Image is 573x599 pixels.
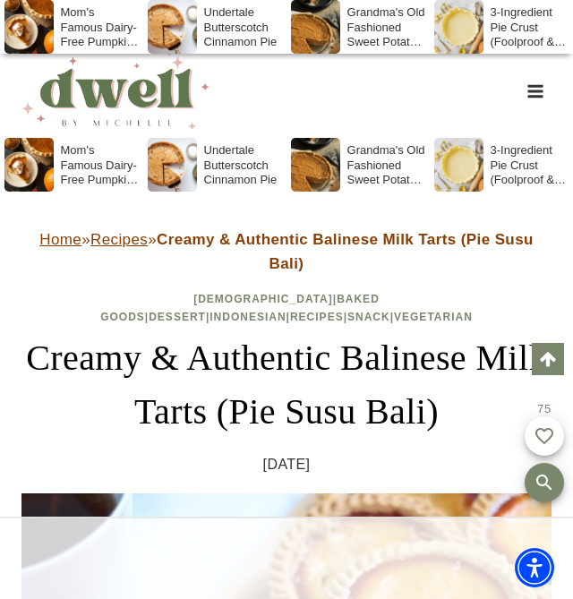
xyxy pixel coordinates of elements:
time: [DATE] [263,453,311,476]
img: DWELL by michelle [21,54,210,129]
span: | | | | | | [100,293,473,322]
a: Baked Goods [100,293,380,322]
span: » » [39,231,534,272]
a: Snack [347,311,390,323]
div: Accessibility Menu [515,548,554,587]
a: Recipes [90,231,148,248]
h1: Creamy & Authentic Balinese Milk Tarts (Pie Susu Bali) [21,331,552,439]
button: Open menu [518,77,552,105]
a: Vegetarian [394,311,473,323]
a: Recipes [290,311,344,323]
strong: Creamy & Authentic Balinese Milk Tarts (Pie Susu Bali) [157,231,534,272]
a: Dessert [149,311,206,323]
a: Scroll to top [532,343,564,375]
a: [DEMOGRAPHIC_DATA] [193,293,333,305]
iframe: Advertisement [143,536,430,581]
a: Home [39,231,81,248]
a: Indonesian [210,311,286,323]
